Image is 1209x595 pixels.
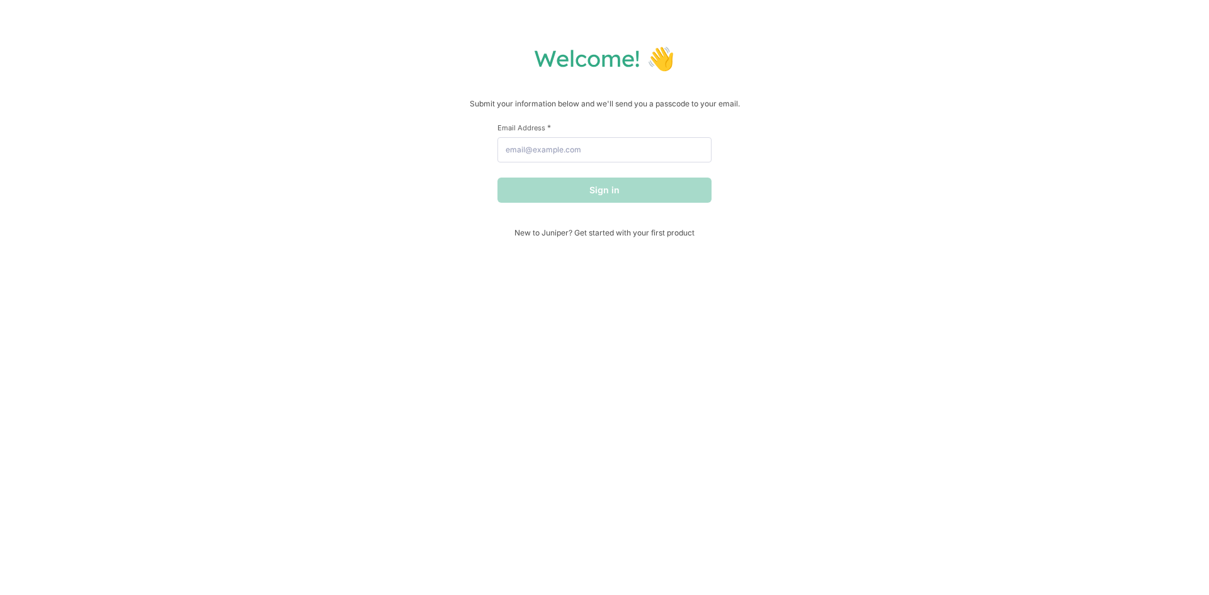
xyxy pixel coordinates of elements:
[547,123,551,132] span: This field is required.
[497,228,712,237] span: New to Juniper? Get started with your first product
[497,137,712,162] input: email@example.com
[13,98,1196,110] p: Submit your information below and we'll send you a passcode to your email.
[13,44,1196,72] h1: Welcome! 👋
[497,123,712,132] label: Email Address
